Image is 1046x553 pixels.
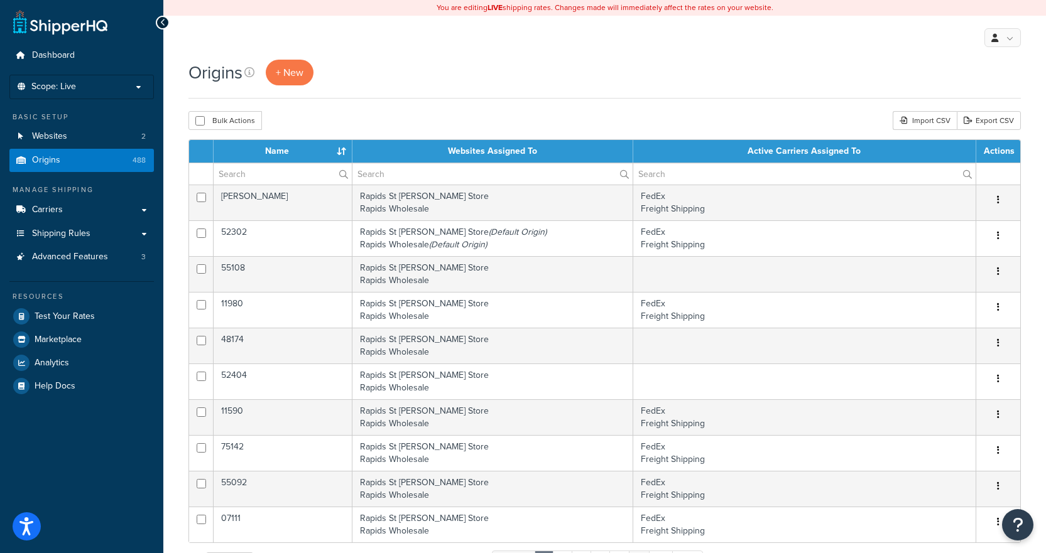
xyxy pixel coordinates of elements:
[214,185,352,220] td: [PERSON_NAME]
[31,82,76,92] span: Scope: Live
[32,228,90,239] span: Shipping Rules
[35,381,75,392] span: Help Docs
[32,155,60,166] span: Origins
[633,140,976,163] th: Active Carriers Assigned To
[133,155,146,166] span: 488
[893,111,957,130] div: Import CSV
[976,140,1020,163] th: Actions
[352,292,633,328] td: Rapids St [PERSON_NAME] Store Rapids Wholesale
[266,60,313,85] a: + New
[9,245,154,269] a: Advanced Features 3
[352,220,633,256] td: Rapids St [PERSON_NAME] Store Rapids Wholesale
[9,245,154,269] li: Advanced Features
[214,363,352,399] td: 52404
[214,292,352,328] td: 11980
[9,125,154,148] li: Websites
[633,399,976,435] td: FedEx Freight Shipping
[633,185,976,220] td: FedEx Freight Shipping
[9,149,154,172] li: Origins
[32,50,75,61] span: Dashboard
[9,44,154,67] a: Dashboard
[1002,509,1033,540] button: Open Resource Center
[633,163,976,185] input: Search
[352,328,633,363] td: Rapids St [PERSON_NAME] Store Rapids Wholesale
[9,185,154,195] div: Manage Shipping
[352,363,633,399] td: Rapids St [PERSON_NAME] Store Rapids Wholesale
[214,507,352,542] td: 07111
[9,352,154,374] a: Analytics
[188,60,242,85] h1: Origins
[429,238,487,251] i: (Default Origin)
[35,335,82,345] span: Marketplace
[352,185,633,220] td: Rapids St [PERSON_NAME] Store Rapids Wholesale
[9,375,154,397] a: Help Docs
[352,399,633,435] td: Rapids St [PERSON_NAME] Store Rapids Wholesale
[489,225,547,239] i: (Default Origin)
[352,507,633,542] td: Rapids St [PERSON_NAME] Store Rapids Wholesale
[633,471,976,507] td: FedEx Freight Shipping
[957,111,1021,130] a: Export CSV
[276,65,303,80] span: + New
[488,2,503,13] b: LIVE
[214,163,352,185] input: Search
[9,291,154,302] div: Resources
[32,252,108,262] span: Advanced Features
[9,222,154,245] a: Shipping Rules
[141,131,146,142] span: 2
[9,149,154,172] a: Origins 488
[214,220,352,256] td: 52302
[214,471,352,507] td: 55092
[9,198,154,222] a: Carriers
[633,435,976,471] td: FedEx Freight Shipping
[9,328,154,351] a: Marketplace
[214,328,352,363] td: 48174
[9,112,154,122] div: Basic Setup
[141,252,146,262] span: 3
[32,131,67,142] span: Websites
[214,399,352,435] td: 11590
[633,507,976,542] td: FedEx Freight Shipping
[352,256,633,292] td: Rapids St [PERSON_NAME] Store Rapids Wholesale
[352,140,633,163] th: Websites Assigned To
[13,9,107,35] a: ShipperHQ Home
[9,125,154,148] a: Websites 2
[633,292,976,328] td: FedEx Freight Shipping
[9,305,154,328] a: Test Your Rates
[35,311,95,322] span: Test Your Rates
[352,471,633,507] td: Rapids St [PERSON_NAME] Store Rapids Wholesale
[352,163,633,185] input: Search
[188,111,262,130] button: Bulk Actions
[35,358,69,368] span: Analytics
[214,256,352,292] td: 55108
[214,140,352,163] th: Name : activate to sort column ascending
[633,220,976,256] td: FedEx Freight Shipping
[214,435,352,471] td: 75142
[352,435,633,471] td: Rapids St [PERSON_NAME] Store Rapids Wholesale
[32,205,63,215] span: Carriers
